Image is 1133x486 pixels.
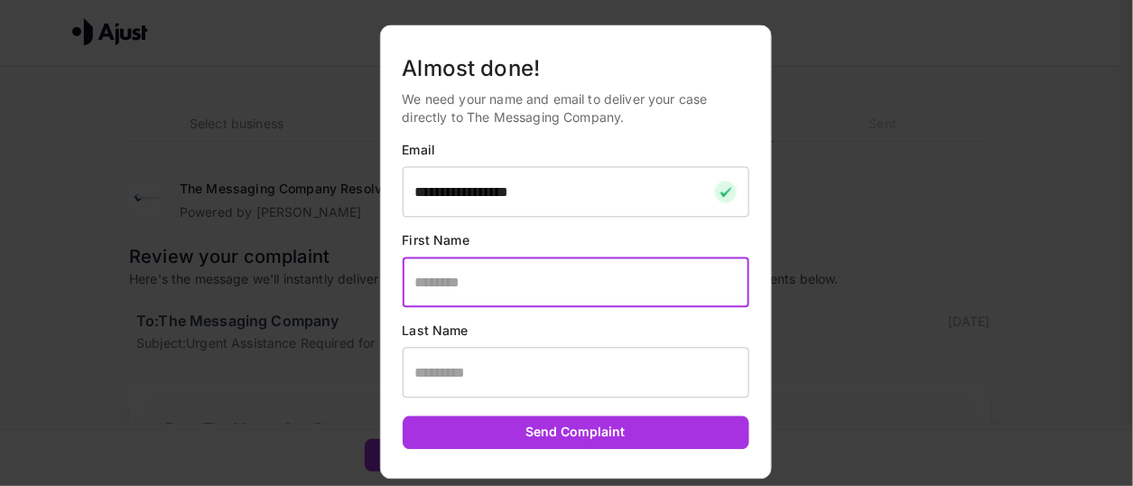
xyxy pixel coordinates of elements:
button: Send Complaint [403,416,749,450]
img: checkmark [715,182,737,203]
h5: Almost done! [403,55,749,84]
p: We need your name and email to deliver your case directly to The Messaging Company. [403,91,749,127]
p: Last Name [403,322,749,341]
p: Email [403,142,749,160]
p: First Name [403,232,749,250]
